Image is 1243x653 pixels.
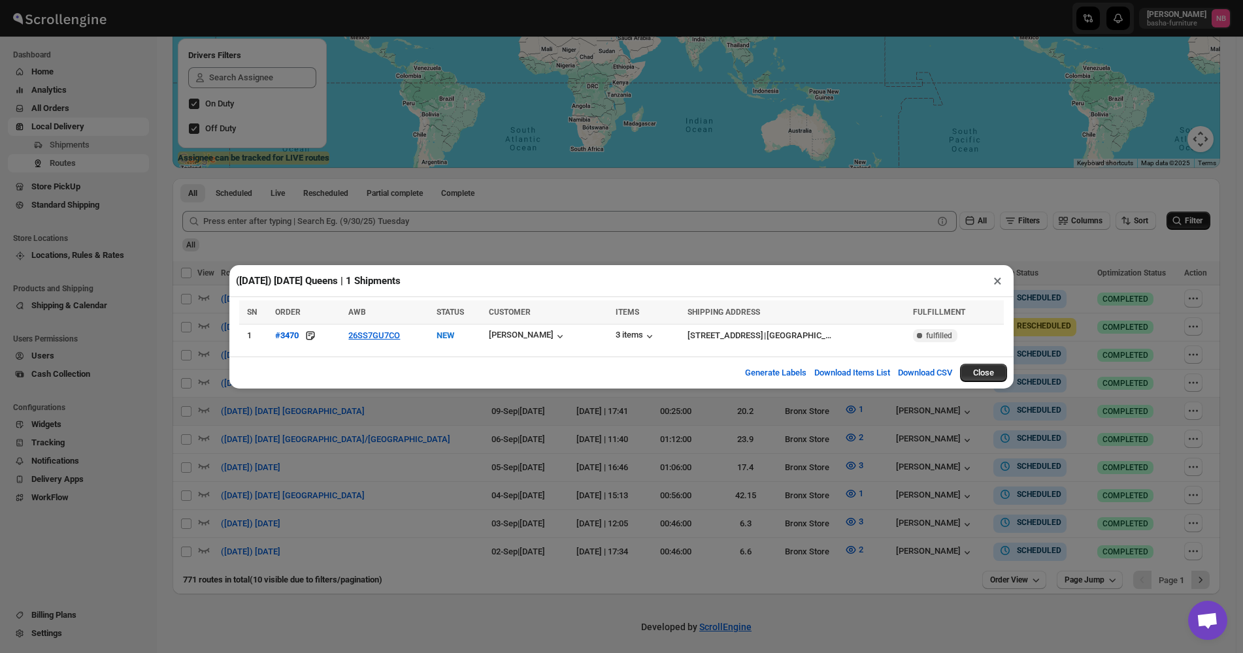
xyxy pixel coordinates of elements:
[737,360,814,386] button: Generate Labels
[926,330,952,341] span: fulfilled
[437,330,454,340] span: NEW
[616,308,639,317] span: ITEMS
[616,330,656,343] button: 3 items
[275,329,299,342] button: #3470
[348,330,400,340] button: 26SS7GU7CO
[806,360,898,386] button: Download Items List
[988,272,1007,290] button: ×
[275,330,299,340] div: #3470
[489,330,567,343] button: [PERSON_NAME]
[688,308,760,317] span: SHIPPING ADDRESS
[236,274,401,287] h2: ([DATE]) [DATE] Queens | 1 Shipments
[1188,601,1227,640] a: Open chat
[489,308,531,317] span: CUSTOMER
[767,329,832,342] div: [GEOGRAPHIC_DATA]
[913,308,965,317] span: FULFILLMENT
[437,308,464,317] span: STATUS
[348,308,366,317] span: AWB
[688,329,905,342] div: |
[247,308,257,317] span: SN
[960,364,1007,382] button: Close
[890,360,960,386] button: Download CSV
[239,324,271,347] td: 1
[688,329,763,342] div: [STREET_ADDRESS]
[275,308,301,317] span: ORDER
